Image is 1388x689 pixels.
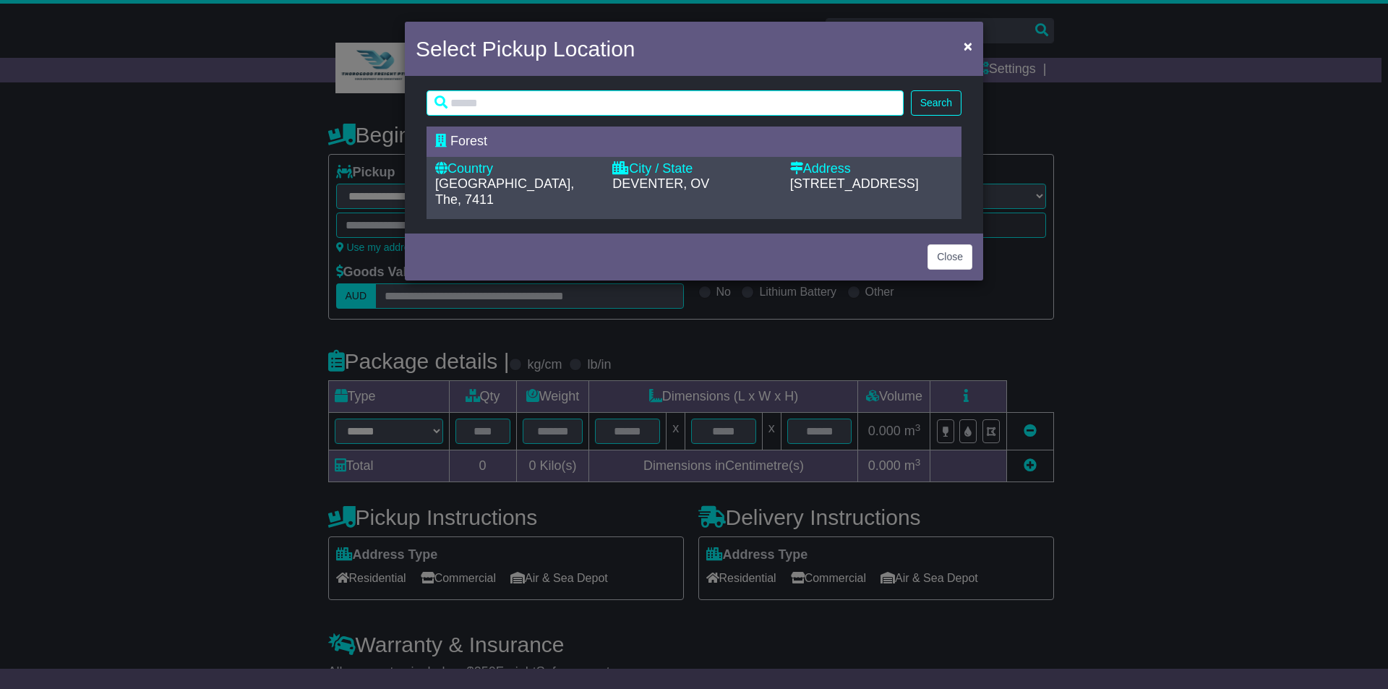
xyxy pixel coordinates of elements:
span: [STREET_ADDRESS] [790,176,919,191]
div: Address [790,161,953,177]
div: Country [435,161,598,177]
span: × [964,38,972,54]
span: Forest [450,134,487,148]
div: City / State [612,161,775,177]
h4: Select Pickup Location [416,33,635,65]
button: Close [956,31,980,61]
span: DEVENTER, OV [612,176,709,191]
span: [GEOGRAPHIC_DATA], The, 7411 [435,176,574,207]
button: Close [928,244,972,270]
button: Search [911,90,961,116]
